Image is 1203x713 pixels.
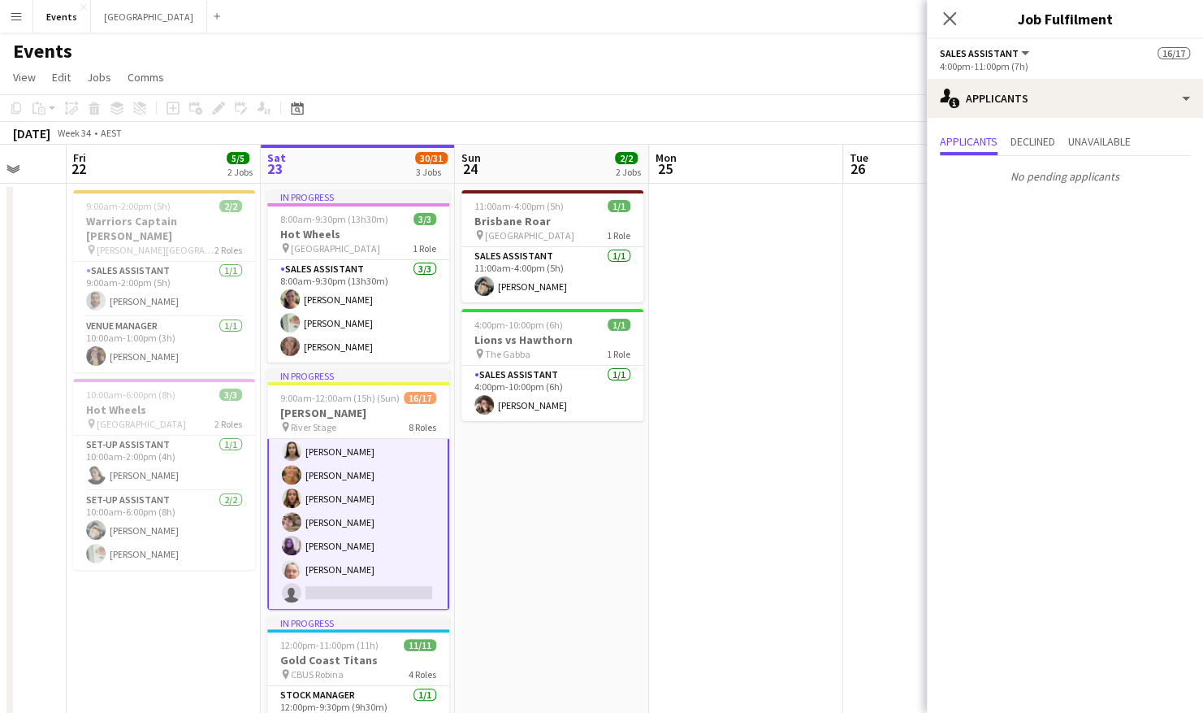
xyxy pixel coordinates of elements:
[267,406,449,420] h3: [PERSON_NAME]
[73,317,255,372] app-card-role: Venue Manager1/110:00am-1:00pm (3h)[PERSON_NAME]
[415,152,448,164] span: 30/31
[927,8,1203,29] h3: Job Fulfilment
[73,190,255,372] app-job-card: 9:00am-2:00pm (5h)2/2Warriors Captain [PERSON_NAME] [PERSON_NAME][GEOGRAPHIC_DATA]2 RolesSales As...
[267,227,449,241] h3: Hot Wheels
[616,166,641,178] div: 2 Jobs
[219,389,242,401] span: 3/3
[219,200,242,212] span: 2/2
[73,214,255,243] h3: Warriors Captain [PERSON_NAME]
[267,190,449,363] app-job-card: In progress8:00am-9:30pm (13h30m)3/3Hot Wheels [GEOGRAPHIC_DATA]1 RoleSales Assistant3/38:00am-9:...
[33,1,91,33] button: Events
[86,389,175,401] span: 10:00am-6:00pm (8h)
[1068,136,1131,147] span: Unavailable
[656,150,677,165] span: Mon
[267,653,449,667] h3: Gold Coast Titans
[474,319,563,331] span: 4:00pm-10:00pm (6h)
[461,247,643,302] app-card-role: Sales Assistant1/111:00am-4:00pm (5h)[PERSON_NAME]
[6,67,42,88] a: View
[214,244,242,256] span: 2 Roles
[280,213,388,225] span: 8:00am-9:30pm (13h30m)
[291,668,344,680] span: CBUS Robina
[459,159,481,178] span: 24
[608,200,630,212] span: 1/1
[291,421,336,433] span: River Stage
[927,163,1203,190] p: No pending applicants
[73,436,255,491] app-card-role: Set-up Assistant1/110:00am-2:00pm (4h)[PERSON_NAME]
[1010,136,1055,147] span: Declined
[461,333,643,347] h3: Lions vs Hawthorn
[404,392,436,404] span: 16/17
[940,60,1190,72] div: 4:00pm-11:00pm (7h)
[267,150,286,165] span: Sat
[54,127,94,139] span: Week 34
[409,668,436,680] span: 4 Roles
[461,150,481,165] span: Sun
[91,1,207,33] button: [GEOGRAPHIC_DATA]
[1158,47,1190,59] span: 16/17
[227,152,249,164] span: 5/5
[847,159,868,178] span: 26
[291,242,380,254] span: [GEOGRAPHIC_DATA]
[485,229,574,241] span: [GEOGRAPHIC_DATA]
[461,214,643,228] h3: Brisbane Roar
[280,392,400,404] span: 9:00am-12:00am (15h) (Sun)
[280,639,379,651] span: 12:00pm-11:00pm (11h)
[73,262,255,317] app-card-role: Sales Assistant1/19:00am-2:00pm (5h)[PERSON_NAME]
[73,402,255,417] h3: Hot Wheels
[73,379,255,570] app-job-card: 10:00am-6:00pm (8h)3/3Hot Wheels [GEOGRAPHIC_DATA]2 RolesSet-up Assistant1/110:00am-2:00pm (4h)[P...
[13,70,36,85] span: View
[413,242,436,254] span: 1 Role
[940,136,997,147] span: Applicants
[45,67,77,88] a: Edit
[267,616,449,629] div: In progress
[413,213,436,225] span: 3/3
[474,200,564,212] span: 11:00am-4:00pm (5h)
[485,348,530,360] span: The Gabba
[265,159,286,178] span: 23
[101,127,122,139] div: AEST
[615,152,638,164] span: 2/2
[80,67,118,88] a: Jobs
[267,190,449,203] div: In progress
[121,67,171,88] a: Comms
[461,309,643,421] app-job-card: 4:00pm-10:00pm (6h)1/1Lions vs Hawthorn The Gabba1 RoleSales Assistant1/14:00pm-10:00pm (6h)[PERS...
[267,260,449,363] app-card-role: Sales Assistant3/38:00am-9:30pm (13h30m)[PERSON_NAME][PERSON_NAME][PERSON_NAME]
[73,150,86,165] span: Fri
[607,229,630,241] span: 1 Role
[850,150,868,165] span: Tue
[461,190,643,302] app-job-card: 11:00am-4:00pm (5h)1/1Brisbane Roar [GEOGRAPHIC_DATA]1 RoleSales Assistant1/111:00am-4:00pm (5h)[...
[940,47,1019,59] span: Sales Assistant
[267,369,449,610] app-job-card: In progress9:00am-12:00am (15h) (Sun)16/17[PERSON_NAME] River Stage8 RolesOutlet Supervisor1/13:0...
[927,79,1203,118] div: Applicants
[97,418,186,430] span: [GEOGRAPHIC_DATA]
[608,319,630,331] span: 1/1
[214,418,242,430] span: 2 Roles
[461,366,643,421] app-card-role: Sales Assistant1/14:00pm-10:00pm (6h)[PERSON_NAME]
[267,411,449,611] app-card-role: Sales Assistant2A6/74:00pm-11:00pm (7h)[PERSON_NAME][PERSON_NAME][PERSON_NAME][PERSON_NAME][PERSO...
[940,47,1032,59] button: Sales Assistant
[267,369,449,382] div: In progress
[653,159,677,178] span: 25
[607,348,630,360] span: 1 Role
[404,639,436,651] span: 11/11
[13,39,72,63] h1: Events
[13,125,50,141] div: [DATE]
[97,244,214,256] span: [PERSON_NAME][GEOGRAPHIC_DATA]
[416,166,447,178] div: 3 Jobs
[409,421,436,433] span: 8 Roles
[87,70,111,85] span: Jobs
[71,159,86,178] span: 22
[227,166,253,178] div: 2 Jobs
[128,70,164,85] span: Comms
[52,70,71,85] span: Edit
[73,491,255,570] app-card-role: Set-up Assistant2/210:00am-6:00pm (8h)[PERSON_NAME][PERSON_NAME]
[86,200,171,212] span: 9:00am-2:00pm (5h)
